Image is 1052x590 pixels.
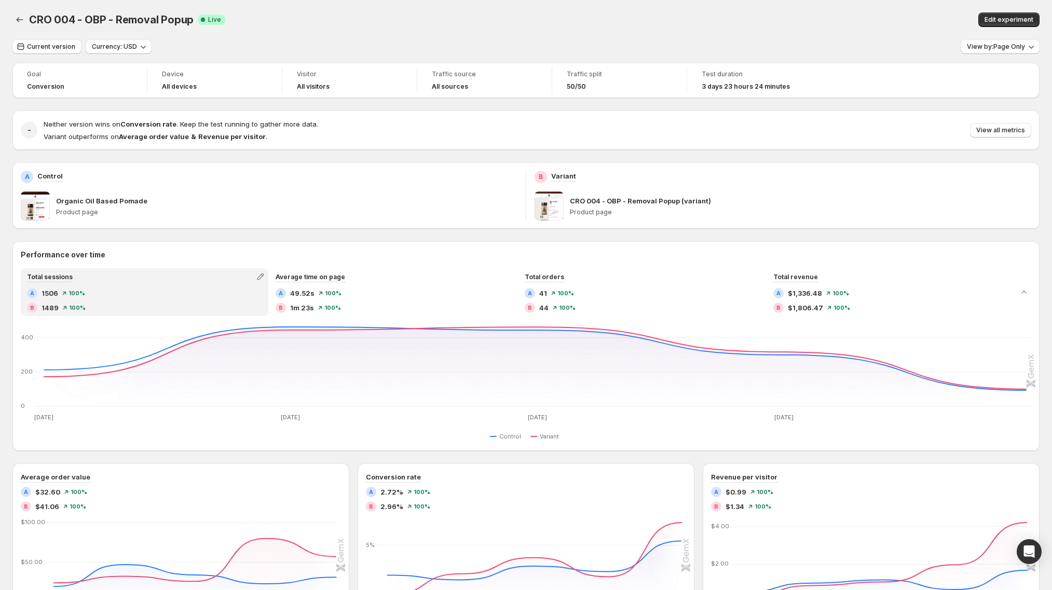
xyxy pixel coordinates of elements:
a: Traffic sourceAll sources [432,69,537,92]
h3: Revenue per visitor [711,472,777,482]
text: 5% [366,541,375,548]
h2: B [714,503,718,510]
span: 100 % [70,503,86,510]
button: Currency: USD [86,39,152,54]
text: [DATE] [528,414,547,421]
span: Variant outperforms on . [44,132,267,141]
button: Edit experiment [978,12,1040,27]
span: CRO 004 - OBP - Removal Popup [29,13,194,26]
a: GoalConversion [27,69,132,92]
h2: Performance over time [21,250,1031,260]
div: Open Intercom Messenger [1017,539,1042,564]
span: 2.72% [380,487,403,497]
span: 100 % [834,305,850,311]
span: 49.52s [290,288,315,298]
p: Product page [56,208,517,216]
span: View by: Page Only [967,43,1025,51]
button: Collapse chart [1017,285,1031,299]
h4: All sources [432,83,468,91]
span: $0.99 [726,487,746,497]
strong: Revenue per visitor [198,132,266,141]
text: [DATE] [34,414,53,421]
span: Edit experiment [985,16,1033,24]
text: [DATE] [774,414,794,421]
button: View all metrics [970,123,1031,138]
span: $1,806.47 [788,303,823,313]
text: 200 [21,368,33,375]
span: Average time on page [276,273,345,281]
span: 1506 [42,288,58,298]
text: $100.00 [21,518,45,526]
text: 400 [21,334,33,341]
span: 44 [539,303,549,313]
strong: Average order value [119,132,189,141]
span: 41 [539,288,547,298]
span: Traffic source [432,70,537,78]
a: VisitorAll visitors [297,69,402,92]
h2: A [714,489,718,495]
span: 50/50 [567,83,586,91]
button: Variant [530,430,563,443]
h2: B [528,305,532,311]
h2: B [539,173,543,181]
span: 100 % [324,305,341,311]
span: Total orders [525,273,564,281]
span: Device [162,70,267,78]
span: 100 % [757,489,773,495]
span: 100 % [69,290,85,296]
text: $50.00 [21,558,43,566]
h2: A [279,290,283,296]
span: Total sessions [27,273,73,281]
text: [DATE] [281,414,300,421]
a: DeviceAll devices [162,69,267,92]
span: Visitor [297,70,402,78]
h2: A [369,489,373,495]
span: Traffic split [567,70,672,78]
span: 100 % [325,290,341,296]
a: Traffic split50/50 [567,69,672,92]
strong: Conversion rate [120,120,176,128]
span: $1,336.48 [788,288,822,298]
button: Current version [12,39,81,54]
h2: A [24,489,28,495]
span: Live [208,16,221,24]
span: 1489 [42,303,59,313]
span: Control [499,432,521,441]
h4: All visitors [297,83,330,91]
h2: B [776,305,781,311]
h4: All devices [162,83,197,91]
h2: A [25,173,30,181]
span: 1m 23s [290,303,314,313]
p: Control [37,171,63,181]
h2: A [528,290,532,296]
p: Variant [551,171,576,181]
text: $4.00 [711,523,729,530]
img: CRO 004 - OBP - Removal Popup (variant) [535,191,564,221]
button: View by:Page Only [961,39,1040,54]
span: View all metrics [976,126,1025,134]
span: 2.96% [380,501,403,512]
button: Back [12,12,27,27]
span: 100 % [69,305,86,311]
span: 100 % [414,489,430,495]
span: 100 % [832,290,849,296]
h2: B [30,305,34,311]
text: 0 [21,402,25,409]
h3: Conversion rate [366,472,421,482]
span: 3 days 23 hours 24 minutes [702,83,790,91]
h2: B [369,503,373,510]
span: $41.06 [35,501,59,512]
span: 100 % [71,489,87,495]
span: Total revenue [773,273,818,281]
text: $2.00 [711,560,729,567]
span: $32.60 [35,487,60,497]
p: CRO 004 - OBP - Removal Popup (variant) [570,196,711,206]
strong: & [191,132,196,141]
span: Conversion [27,83,64,91]
span: Currency: USD [92,43,137,51]
span: Variant [540,432,559,441]
span: Current version [27,43,75,51]
span: Test duration [702,70,808,78]
p: Product page [570,208,1031,216]
button: Control [490,430,525,443]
